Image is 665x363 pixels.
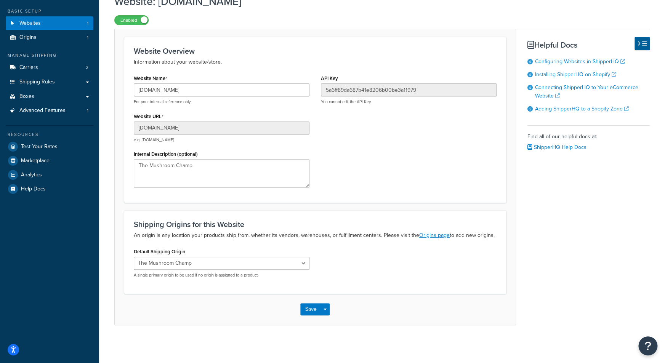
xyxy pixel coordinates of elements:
div: Manage Shipping [6,52,93,59]
p: e.g. [DOMAIN_NAME] [134,137,309,143]
span: Shipping Rules [19,79,55,85]
span: 1 [87,34,88,41]
p: Information about your website/store. [134,58,497,67]
a: Origins page [419,231,450,239]
li: Carriers [6,61,93,75]
span: Marketplace [21,158,50,164]
span: Advanced Features [19,107,66,114]
a: Test Your Rates [6,140,93,154]
p: An origin is any location your products ship from, whether its vendors, warehouses, or fulfillmen... [134,231,497,240]
span: 1 [87,20,88,27]
div: Basic Setup [6,8,93,14]
label: Website Name [134,75,167,82]
li: Websites [6,16,93,30]
a: ShipperHQ Help Docs [527,143,586,151]
button: Save [300,303,321,315]
label: API Key [321,75,338,81]
a: Help Docs [6,182,93,196]
h3: Website Overview [134,47,497,55]
a: Shipping Rules [6,75,93,89]
p: For your internal reference only [134,99,309,105]
a: Websites1 [6,16,93,30]
span: Test Your Rates [21,144,58,150]
li: Advanced Features [6,104,93,118]
a: Boxes [6,90,93,104]
span: Carriers [19,64,38,71]
div: Resources [6,131,93,138]
a: Origins1 [6,30,93,45]
span: Analytics [21,172,42,178]
label: Enabled [115,16,148,25]
li: Origins [6,30,93,45]
a: Marketplace [6,154,93,168]
span: 2 [86,64,88,71]
a: Adding ShipperHQ to a Shopify Zone [535,105,629,113]
a: Configuring Websites in ShipperHQ [535,58,625,66]
label: Website URL [134,114,163,120]
input: XDL713J089NBV22 [321,83,497,96]
a: Analytics [6,168,93,182]
a: Carriers2 [6,61,93,75]
div: Find all of our helpful docs at: [527,125,650,153]
textarea: The Mushroom Champ [134,159,309,187]
a: Connecting ShipperHQ to Your eCommerce Website [535,83,638,100]
p: A single primary origin to be used if no origin is assigned to a product [134,272,309,278]
span: Boxes [19,93,34,100]
label: Default Shipping Origin [134,249,185,254]
label: Internal Description (optional) [134,151,198,157]
p: You cannot edit the API Key [321,99,497,105]
span: Help Docs [21,186,46,192]
span: Origins [19,34,37,41]
h3: Helpful Docs [527,41,650,49]
a: Advanced Features1 [6,104,93,118]
span: 1 [87,107,88,114]
button: Open Resource Center [638,336,657,355]
span: Websites [19,20,41,27]
h3: Shipping Origins for this Website [134,220,497,229]
button: Hide Help Docs [635,37,650,50]
a: Installing ShipperHQ on Shopify [535,70,616,78]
